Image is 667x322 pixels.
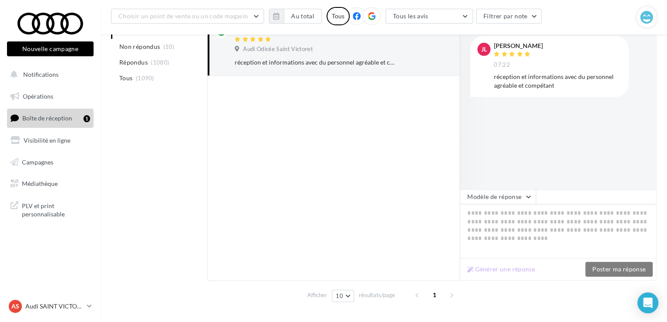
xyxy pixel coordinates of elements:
[585,262,653,277] button: Poster ma réponse
[5,65,92,84] button: Notifications
[464,264,538,274] button: Générer une réponse
[22,180,58,187] span: Médiathèque
[22,158,53,165] span: Campagnes
[119,58,148,67] span: Répondus
[163,43,174,50] span: (10)
[386,9,473,24] button: Tous les avis
[307,291,327,299] span: Afficher
[11,302,19,311] span: AS
[5,131,95,150] a: Visibilité en ligne
[111,9,264,24] button: Choisir un point de vente ou un code magasin
[5,87,95,106] a: Opérations
[476,9,542,24] button: Filtrer par note
[427,288,441,302] span: 1
[269,9,322,24] button: Au total
[22,200,90,219] span: PLV et print personnalisable
[24,137,70,144] span: Visibilité en ligne
[460,189,536,204] button: Modèle de réponse
[151,59,169,66] span: (1080)
[359,291,395,299] span: résultats/page
[336,292,343,299] span: 10
[494,61,510,69] span: 07:22
[5,175,95,193] a: Médiathèque
[637,292,658,313] div: Open Intercom Messenger
[136,75,154,82] span: (1090)
[7,298,94,315] a: AS Audi SAINT VICTORET
[5,153,95,171] a: Campagnes
[23,71,59,78] span: Notifications
[243,45,313,53] span: Audi Odicée Saint Victoret
[5,109,95,127] a: Boîte de réception1
[494,72,622,90] div: réception et informations avec du personnel agréable et compétant
[284,9,322,24] button: Au total
[23,92,53,100] span: Opérations
[22,114,72,122] span: Boîte de réception
[332,290,354,302] button: 10
[119,42,160,51] span: Non répondus
[235,58,395,67] div: réception et informations avec du personnel agréable et compétant
[118,12,248,20] span: Choisir un point de vente ou un code magasin
[327,7,350,25] div: Tous
[494,43,543,49] div: [PERSON_NAME]
[119,74,132,82] span: Tous
[5,196,95,222] a: PLV et print personnalisable
[393,12,428,20] span: Tous les avis
[7,41,94,56] button: Nouvelle campagne
[25,302,83,311] p: Audi SAINT VICTORET
[481,45,487,54] span: JL
[83,115,90,122] div: 1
